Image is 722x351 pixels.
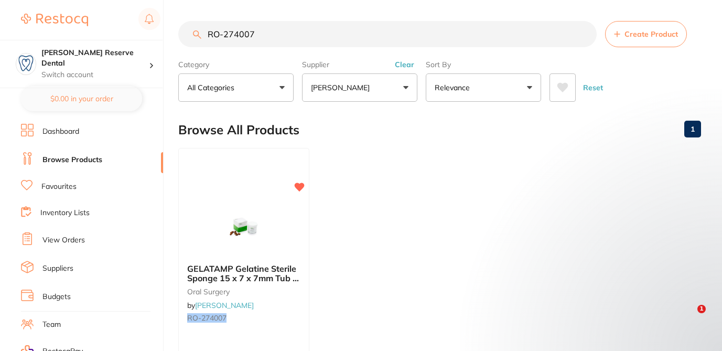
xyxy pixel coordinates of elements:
p: Switch account [41,70,149,80]
h2: Browse All Products [178,123,299,137]
a: Team [42,320,61,330]
p: [PERSON_NAME] [311,82,374,93]
p: All Categories [187,82,239,93]
button: All Categories [178,73,294,102]
em: RO-274007 [187,313,227,323]
span: 1 [697,305,706,313]
a: Inventory Lists [40,208,90,218]
button: Create Product [605,21,687,47]
span: Create Product [624,30,678,38]
button: [PERSON_NAME] [302,73,417,102]
small: oral surgery [187,288,300,296]
a: View Orders [42,235,85,246]
iframe: Intercom notifications message [507,239,717,323]
a: Budgets [42,292,71,302]
a: Browse Products [42,155,102,165]
button: Clear [392,60,417,69]
a: Restocq Logo [21,8,88,32]
a: 1 [684,119,701,140]
label: Supplier [302,60,417,69]
img: Restocq Logo [21,14,88,26]
a: [PERSON_NAME] [195,301,254,310]
span: by [187,301,254,310]
a: Favourites [41,182,77,192]
input: Search Products [178,21,597,47]
button: Reset [580,73,606,102]
a: Suppliers [42,263,73,274]
span: GELATAMP Gelatine Sterile Sponge 15 x 7 x 7mm Tub of 50 [187,263,300,293]
p: Relevance [435,82,474,93]
button: Relevance [426,73,541,102]
b: GELATAMP Gelatine Sterile Sponge 15 x 7 x 7mm Tub of 50 [187,264,300,283]
img: GELATAMP Gelatine Sterile Sponge 15 x 7 x 7mm Tub of 50 [210,203,278,256]
iframe: Intercom live chat [676,305,701,330]
img: Logan Reserve Dental [16,54,36,73]
a: Dashboard [42,126,79,137]
h4: Logan Reserve Dental [41,48,149,68]
button: $0.00 in your order [21,86,142,111]
label: Sort By [426,60,541,69]
label: Category [178,60,294,69]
